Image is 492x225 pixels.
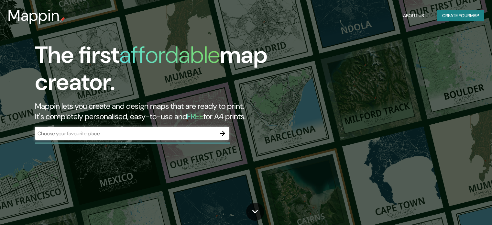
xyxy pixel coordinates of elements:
h5: FREE [187,111,203,121]
h3: Mappin [8,6,60,25]
iframe: Help widget launcher [434,200,485,218]
button: About Us [400,10,427,22]
button: Create yourmap [437,10,484,22]
h2: Mappin lets you create and design maps that are ready to print. It's completely personalised, eas... [35,101,281,122]
img: mappin-pin [60,17,65,22]
input: Choose your favourite place [35,130,216,137]
h1: affordable [119,40,220,70]
h1: The first map creator. [35,41,281,101]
